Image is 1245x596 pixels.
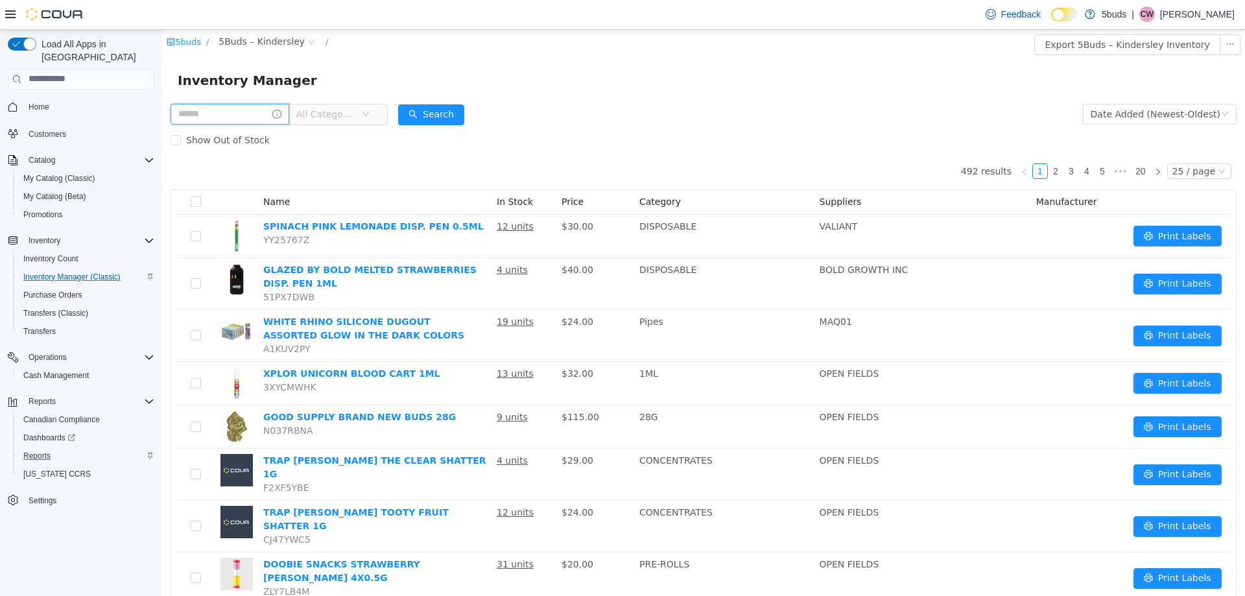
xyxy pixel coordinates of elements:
[472,280,652,332] td: Pipes
[1141,6,1154,22] span: CW
[13,304,160,322] button: Transfers (Classic)
[1160,6,1235,22] p: [PERSON_NAME]
[36,38,154,64] span: Load All Apps in [GEOGRAPHIC_DATA]
[901,134,917,149] li: 3
[658,235,746,245] span: BOLD GROWTH INC
[23,233,65,248] button: Inventory
[918,134,932,149] a: 4
[18,412,105,427] a: Canadian Compliance
[1058,5,1078,25] button: icon: ellipsis
[399,339,431,349] span: $32.00
[335,382,366,392] u: 9 units
[18,368,94,383] a: Cash Management
[18,448,154,464] span: Reports
[23,469,91,479] span: [US_STATE] CCRS
[335,477,372,488] u: 12 units
[13,411,160,429] button: Canadian Compliance
[29,235,60,246] span: Inventory
[472,471,652,523] td: CONCENTRATES
[23,350,72,365] button: Operations
[101,453,147,463] span: F2XF5YBE
[18,171,101,186] a: My Catalog (Classic)
[658,191,696,202] span: VALIANT
[335,287,372,297] u: 19 units
[971,196,1060,217] button: icon: printerPrint Labels
[58,424,91,457] img: TRAP TAFFY THE CLEAR SHATTER 1G placeholder
[399,477,431,488] span: $24.00
[18,305,154,321] span: Transfers (Classic)
[335,191,372,202] u: 12 units
[18,430,154,446] span: Dashboards
[929,75,1058,94] div: Date Added (Newest-Oldest)
[58,381,91,413] img: GOOD SUPPLY BRAND NEW BUDS 28G hero shot
[13,268,160,286] button: Inventory Manager (Classic)
[3,348,160,366] button: Operations
[3,151,160,169] button: Catalog
[399,529,431,540] span: $20.00
[971,387,1060,407] button: icon: printerPrint Labels
[200,80,207,89] i: icon: down
[18,251,154,267] span: Inventory Count
[101,556,147,567] span: ZLY7LB4M
[18,466,96,482] a: [US_STATE] CCRS
[1139,6,1155,22] div: Courtney White
[874,167,935,177] span: Manufacturer
[399,382,437,392] span: $115.00
[335,339,372,349] u: 13 units
[1051,8,1078,21] input: Dark Mode
[23,290,82,300] span: Purchase Orders
[23,233,154,248] span: Inventory
[1059,80,1067,89] i: icon: down
[23,451,51,461] span: Reports
[658,167,700,177] span: Suppliers
[1051,21,1052,22] span: Dark Mode
[3,232,160,250] button: Inventory
[658,382,717,392] span: OPEN FIELDS
[1056,137,1063,147] i: icon: down
[23,173,95,184] span: My Catalog (Classic)
[23,308,88,318] span: Transfers (Classic)
[859,138,866,146] i: icon: left
[58,476,91,508] img: TRAP TAFFY TOOTY FRUIT SHATTER 1G placeholder
[13,322,160,340] button: Transfers
[29,495,56,506] span: Settings
[101,477,287,501] a: TRAP [PERSON_NAME] TOOTY FRUIT SHATTER 1G
[3,124,160,143] button: Customers
[971,244,1060,265] button: icon: printerPrint Labels
[236,75,302,95] button: icon: searchSearch
[44,7,47,17] span: /
[18,466,154,482] span: Washington CCRS
[13,250,160,268] button: Inventory Count
[18,448,56,464] a: Reports
[1132,6,1134,22] p: |
[948,134,969,149] span: •••
[8,92,154,543] nav: Complex example
[23,254,78,264] span: Inventory Count
[101,314,148,324] span: A1KUV2PY
[3,392,160,411] button: Reports
[13,447,160,465] button: Reports
[335,235,366,245] u: 4 units
[56,5,143,19] span: 5Buds – Kindersley
[23,492,154,508] span: Settings
[933,134,947,149] a: 5
[101,352,154,363] span: 3XYCMWHK
[58,528,91,560] img: DOOBIE SNACKS STRAWBERRY FROST PR 4X0.5G hero shot
[948,134,969,149] li: Next 5 Pages
[472,228,652,280] td: DISPOSABLE
[18,189,154,204] span: My Catalog (Beta)
[16,40,163,61] span: Inventory Manager
[23,370,89,381] span: Cash Management
[399,191,431,202] span: $30.00
[134,78,193,91] span: All Categories
[871,134,885,149] a: 1
[18,368,154,383] span: Cash Management
[23,493,62,508] a: Settings
[870,134,886,149] li: 1
[658,339,717,349] span: OPEN FIELDS
[19,105,113,115] span: Show Out of Stock
[855,134,870,149] li: Previous Page
[886,134,901,149] a: 2
[472,375,652,419] td: 28G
